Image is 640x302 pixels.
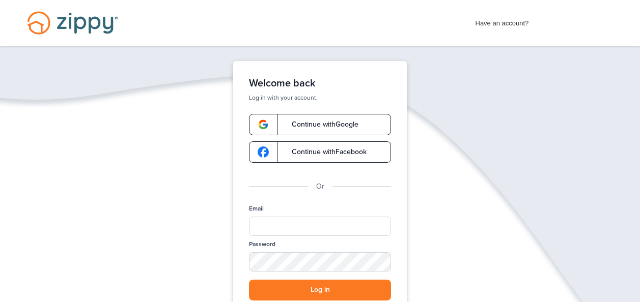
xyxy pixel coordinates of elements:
[258,146,269,158] img: google-logo
[249,252,391,271] input: Password
[249,77,391,89] h1: Welcome back
[249,280,391,300] button: Log in
[249,204,264,213] label: Email
[258,119,269,130] img: google-logo
[249,240,275,249] label: Password
[282,121,358,128] span: Continue with Google
[249,94,391,102] p: Log in with your account.
[249,141,391,163] a: google-logoContinue withFacebook
[282,148,367,156] span: Continue with Facebook
[316,181,324,192] p: Or
[249,114,391,135] a: google-logoContinue withGoogle
[249,217,391,236] input: Email
[611,278,637,299] img: Back to Top
[476,13,529,29] span: Have an account?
